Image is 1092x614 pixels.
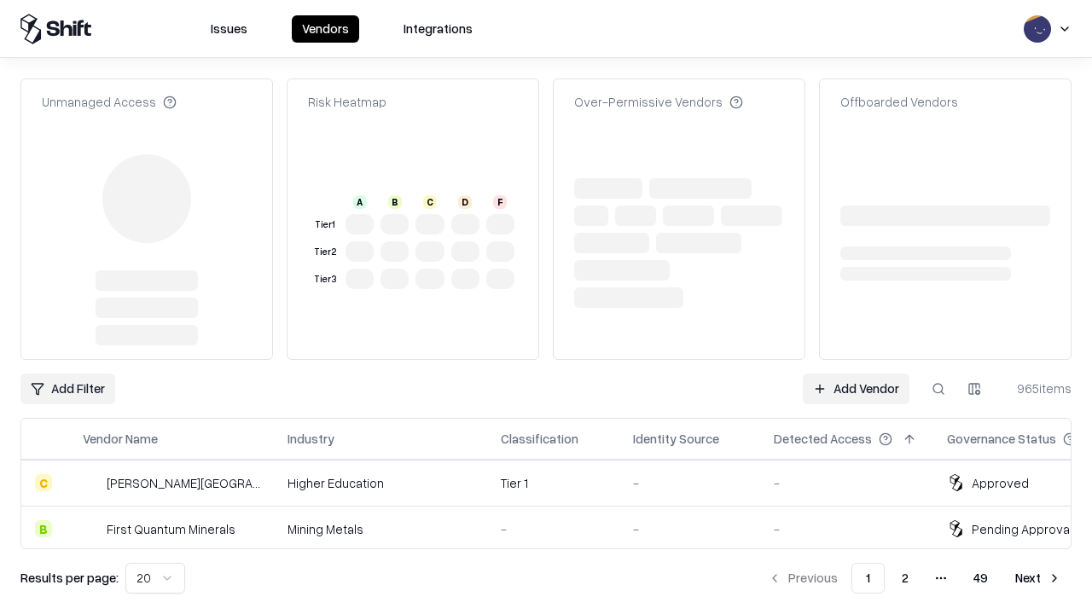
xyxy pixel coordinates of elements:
[311,272,339,287] div: Tier 3
[388,195,402,209] div: B
[288,520,473,538] div: Mining Metals
[501,520,606,538] div: -
[458,195,472,209] div: D
[423,195,437,209] div: C
[493,195,507,209] div: F
[35,520,52,537] div: B
[774,430,872,448] div: Detected Access
[42,93,177,111] div: Unmanaged Access
[393,15,483,43] button: Integrations
[851,563,885,594] button: 1
[20,569,119,587] p: Results per page:
[840,93,958,111] div: Offboarded Vendors
[20,374,115,404] button: Add Filter
[888,563,922,594] button: 2
[774,520,920,538] div: -
[633,474,746,492] div: -
[758,563,1072,594] nav: pagination
[83,474,100,491] img: Reichman University
[292,15,359,43] button: Vendors
[288,430,334,448] div: Industry
[288,474,473,492] div: Higher Education
[501,474,606,492] div: Tier 1
[311,245,339,259] div: Tier 2
[308,93,386,111] div: Risk Heatmap
[774,474,920,492] div: -
[574,93,743,111] div: Over-Permissive Vendors
[35,474,52,491] div: C
[633,430,719,448] div: Identity Source
[1003,379,1072,397] div: 965 items
[83,520,100,537] img: First Quantum Minerals
[972,520,1072,538] div: Pending Approval
[501,430,578,448] div: Classification
[633,520,746,538] div: -
[107,474,260,492] div: [PERSON_NAME][GEOGRAPHIC_DATA]
[83,430,158,448] div: Vendor Name
[353,195,367,209] div: A
[803,374,909,404] a: Add Vendor
[107,520,235,538] div: First Quantum Minerals
[947,430,1056,448] div: Governance Status
[311,217,339,232] div: Tier 1
[1005,563,1072,594] button: Next
[200,15,258,43] button: Issues
[972,474,1029,492] div: Approved
[960,563,1002,594] button: 49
